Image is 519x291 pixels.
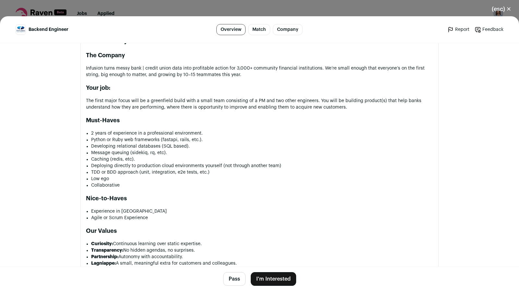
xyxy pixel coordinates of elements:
a: Feedback [475,26,503,33]
h2: Nice-to-Haves [86,194,433,203]
li: Agile or Scrum Experience [91,215,433,221]
span: Backend Engineer [29,26,68,33]
strong: Curiosity: [91,242,113,246]
li: A small, meaningful extra for customers and colleagues. [91,260,433,267]
li: Collaborative [91,182,433,189]
li: TDD or BDD approach (unit, integration, e2e tests, etc.) [91,169,433,176]
li: Message queuing (sidekiq, rq, etc). [91,150,433,156]
img: 84f6215c03e3ff3af68c2f2531ff6283810325ce38ebd2d43bb7b1cbe9f06df3 [16,25,26,34]
li: 2 years of experience in a professional environment. [91,130,433,137]
li: Deploying directly to production cloud environments yourself (not through another team) [91,163,433,169]
li: Autonomy with accountability. [91,254,433,260]
strong: Lagniappe: [91,261,116,266]
a: Overview [216,24,246,35]
p: Infusion turns messy bank | credit union data into profitable action for 3,000+ community financi... [86,65,433,78]
strong: Partnership: [91,255,118,259]
strong: Transparency: [91,248,123,253]
li: Low ego [91,176,433,182]
a: Company [273,24,303,35]
button: Close modal [484,2,519,16]
li: Continuous learning over static expertise. [91,241,433,247]
a: Match [248,24,270,35]
h2: Your job: [86,83,433,92]
li: Experience in [GEOGRAPHIC_DATA] [91,208,433,215]
button: I'm Interested [251,272,296,286]
h2: Our Values [86,226,433,235]
button: Pass [223,272,246,286]
li: Caching (redis, etc). [91,156,433,163]
a: Report [447,26,469,33]
p: The first major focus will be a greenfield build with a small team consisting of a PM and two oth... [86,98,433,111]
h2: The Company [86,51,433,60]
li: Python or Ruby web frameworks (fastapi, rails, etc.). [91,137,433,143]
li: No hidden agendas, no surprises. [91,247,433,254]
li: Developing relational databases (SQL based). [91,143,433,150]
h2: Must-Haves [86,116,433,125]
